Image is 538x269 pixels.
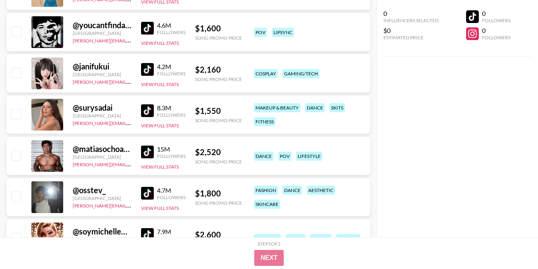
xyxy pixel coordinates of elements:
[73,103,132,113] div: @ surysadai
[157,236,186,242] div: Followers
[383,10,439,17] div: 0
[157,228,186,236] div: 7.9M
[73,185,132,195] div: @ osstev_
[254,152,273,161] div: dance
[272,28,294,37] div: lipsync
[157,153,186,159] div: Followers
[73,236,132,242] div: [GEOGRAPHIC_DATA]
[157,112,186,118] div: Followers
[141,40,179,46] button: View Full Stats
[383,27,439,35] div: $0
[257,241,281,247] div: Step 1 of 2
[383,35,439,40] div: Estimated Price
[73,195,132,201] div: [GEOGRAPHIC_DATA]
[278,152,291,161] div: pov
[482,27,511,35] div: 0
[254,200,280,209] div: skincare
[195,76,242,82] div: Song Promo Price
[157,29,186,35] div: Followers
[73,144,132,154] div: @ matiasochoa022
[254,117,275,126] div: fitness
[141,146,154,158] img: TikTok
[157,145,186,153] div: 15M
[383,17,439,23] div: Influencers Selected
[141,22,154,35] img: TikTok
[482,10,511,17] div: 0
[195,106,242,116] div: $ 1,550
[254,234,281,243] div: haircare
[73,154,132,160] div: [GEOGRAPHIC_DATA]
[157,194,186,200] div: Followers
[141,164,179,170] button: View Full Stats
[141,205,179,211] button: View Full Stats
[195,159,242,165] div: Song Promo Price
[482,35,511,40] div: Followers
[195,117,242,123] div: Song Promo Price
[195,23,242,33] div: $ 1,600
[286,234,305,243] div: dance
[195,147,242,157] div: $ 2,520
[195,35,242,41] div: Song Promo Price
[195,200,242,206] div: Song Promo Price
[329,103,345,112] div: skits
[254,103,300,112] div: makeup & beauty
[195,188,242,198] div: $ 1,800
[73,36,190,44] a: [PERSON_NAME][EMAIL_ADDRESS][DOMAIN_NAME]
[73,201,190,209] a: [PERSON_NAME][EMAIL_ADDRESS][DOMAIN_NAME]
[141,104,154,117] img: TikTok
[73,113,132,119] div: [GEOGRAPHIC_DATA]
[296,152,322,161] div: lifestyle
[157,21,186,29] div: 4.6M
[141,187,154,200] img: TikTok
[73,20,132,30] div: @ youcantfindalex
[73,61,132,71] div: @ janifukui
[254,69,278,78] div: cosplay
[157,186,186,194] div: 4.7M
[336,234,360,243] div: cosplay
[310,234,331,243] div: fitness
[157,104,186,112] div: 8.3M
[141,81,179,87] button: View Full Stats
[73,30,132,36] div: [GEOGRAPHIC_DATA]
[307,186,335,195] div: aesthetic
[141,228,154,241] img: TikTok
[498,229,528,259] iframe: Drift Widget Chat Controller
[195,65,242,75] div: $ 2,160
[195,230,242,240] div: $ 2,600
[283,186,302,195] div: dance
[141,63,154,76] img: TikTok
[73,119,190,126] a: [PERSON_NAME][EMAIL_ADDRESS][DOMAIN_NAME]
[157,63,186,71] div: 4.2M
[254,250,284,266] button: Next
[482,17,511,23] div: Followers
[73,160,190,167] a: [PERSON_NAME][EMAIL_ADDRESS][DOMAIN_NAME]
[254,28,267,37] div: pov
[283,69,319,78] div: gaming/tech
[254,186,278,195] div: fashion
[141,123,179,129] button: View Full Stats
[305,103,325,112] div: dance
[73,77,190,85] a: [PERSON_NAME][EMAIL_ADDRESS][DOMAIN_NAME]
[73,227,132,236] div: @ soymichellemarti
[73,71,132,77] div: [GEOGRAPHIC_DATA]
[157,71,186,77] div: Followers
